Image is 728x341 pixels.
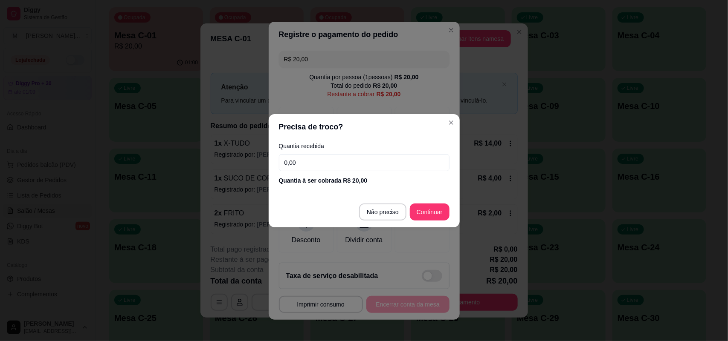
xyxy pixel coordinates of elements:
[269,114,460,140] header: Precisa de troco?
[444,116,458,129] button: Close
[279,176,450,185] div: Quantia à ser cobrada R$ 20,00
[279,143,450,149] label: Quantia recebida
[410,203,450,221] button: Continuar
[359,203,406,221] button: Não preciso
